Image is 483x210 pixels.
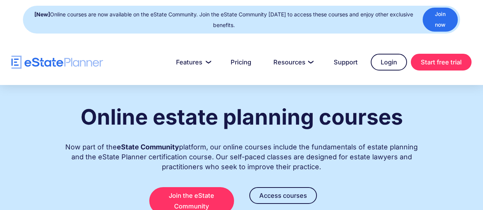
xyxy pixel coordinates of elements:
a: Join now [423,8,458,32]
h1: Online estate planning courses [81,105,403,129]
a: Support [325,55,367,70]
a: Access courses [249,187,317,204]
strong: [New] [34,11,50,18]
a: Features [167,55,218,70]
a: Login [371,54,407,71]
a: Pricing [221,55,260,70]
a: Resources [264,55,321,70]
a: Start free trial [411,54,472,71]
strong: eState Community [117,143,179,151]
div: Online courses are now available on the eState Community. Join the eState Community [DATE] to acc... [31,9,417,30]
div: Now part of the platform, our online courses include the fundamentals of estate planning and the ... [62,135,421,172]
